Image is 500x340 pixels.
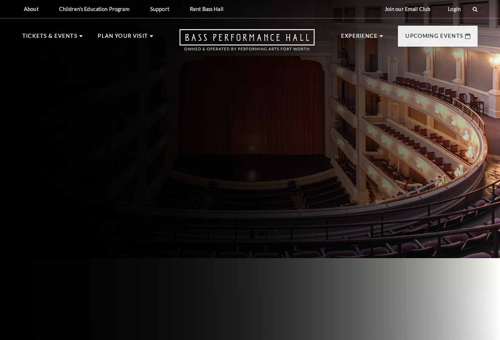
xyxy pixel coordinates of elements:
p: Upcoming Events [405,32,463,45]
p: About [24,6,39,12]
p: Plan Your Visit [98,32,148,45]
p: Tickets & Events [22,32,77,45]
p: Children's Education Program [59,6,130,12]
p: Support [150,6,169,12]
p: Experience [341,32,378,45]
p: Rent Bass Hall [190,6,224,12]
